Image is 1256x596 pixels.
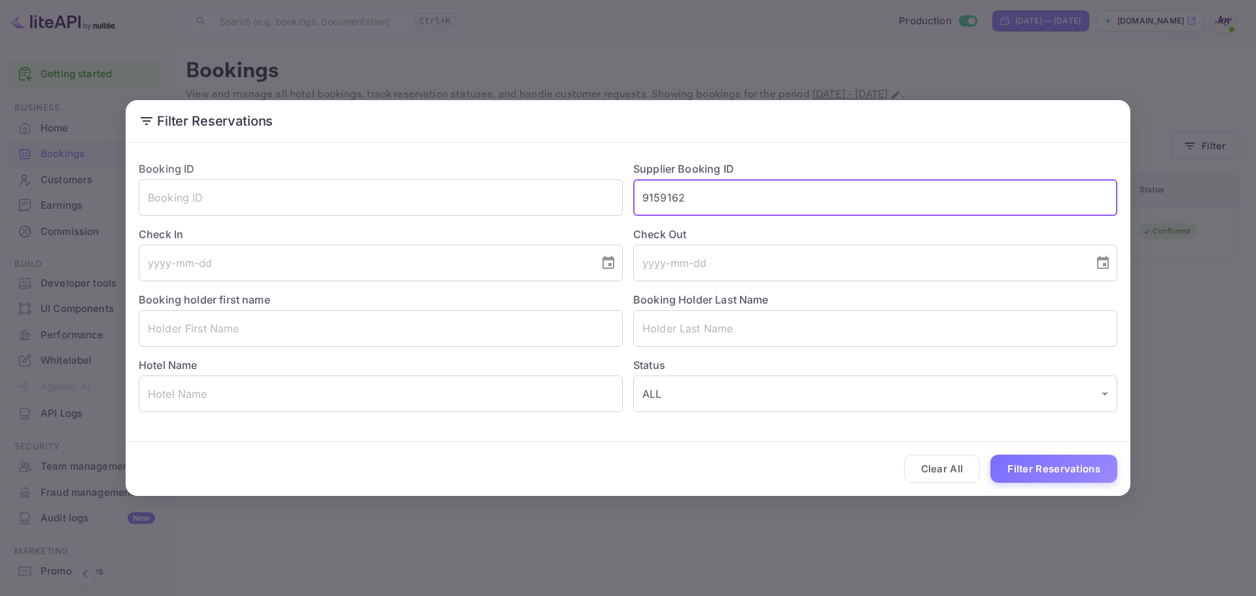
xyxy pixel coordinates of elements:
[633,293,769,306] label: Booking Holder Last Name
[990,455,1117,483] button: Filter Reservations
[633,226,1117,242] label: Check Out
[633,310,1117,347] input: Holder Last Name
[633,162,734,175] label: Supplier Booking ID
[633,357,1117,373] label: Status
[139,359,198,372] label: Hotel Name
[633,179,1117,216] input: Supplier Booking ID
[139,179,623,216] input: Booking ID
[633,376,1117,412] div: ALL
[1090,250,1116,276] button: Choose date
[595,250,621,276] button: Choose date
[139,245,590,281] input: yyyy-mm-dd
[126,100,1130,142] h2: Filter Reservations
[139,162,195,175] label: Booking ID
[633,245,1085,281] input: yyyy-mm-dd
[904,455,981,483] button: Clear All
[139,376,623,412] input: Hotel Name
[139,310,623,347] input: Holder First Name
[139,293,270,306] label: Booking holder first name
[139,226,623,242] label: Check In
